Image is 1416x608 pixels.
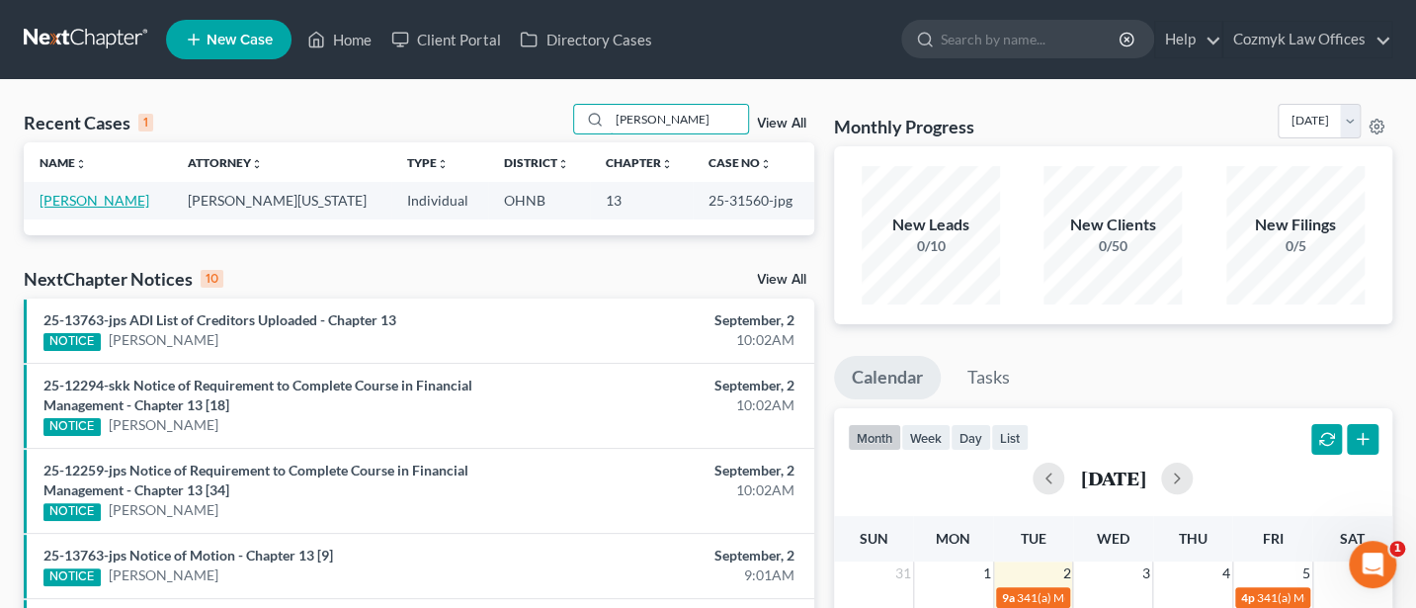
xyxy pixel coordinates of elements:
span: New Case [207,33,273,47]
a: Client Portal [381,22,510,57]
span: Mon [936,530,970,547]
div: 10:02AM [557,330,794,350]
span: Fri [1262,530,1283,547]
div: 0/5 [1226,236,1365,256]
td: [PERSON_NAME][US_STATE] [171,182,391,218]
td: 13 [590,182,694,218]
a: Case Nounfold_more [708,155,772,170]
button: list [991,424,1029,451]
a: [PERSON_NAME] [40,192,149,209]
div: NOTICE [43,503,101,521]
span: 341(a) Meeting of Creditors for [PERSON_NAME] [1017,590,1273,605]
div: New Leads [862,214,1000,236]
span: 5 [1300,562,1312,585]
i: unfold_more [75,158,87,170]
div: NextChapter Notices [24,267,223,291]
a: Directory Cases [510,22,661,57]
td: 25-31560-jpg [693,182,813,218]
a: Typeunfold_more [407,155,449,170]
a: Tasks [950,356,1028,399]
span: Sun [859,530,887,547]
div: September, 2 [557,461,794,480]
span: 4 [1220,562,1232,585]
a: [PERSON_NAME] [109,500,218,520]
div: 10:02AM [557,395,794,415]
button: month [848,424,901,451]
a: Cozmyk Law Offices [1223,22,1391,57]
span: Thu [1179,530,1208,547]
span: 2 [1060,562,1072,585]
div: NOTICE [43,568,101,586]
div: NOTICE [43,418,101,436]
div: September, 2 [557,376,794,395]
i: unfold_more [437,158,449,170]
div: 10 [201,270,223,288]
div: 9:01AM [557,565,794,585]
a: Districtunfold_more [504,155,569,170]
a: [PERSON_NAME] [109,565,218,585]
span: Tue [1020,530,1045,547]
a: View All [757,273,806,287]
a: Chapterunfold_more [606,155,673,170]
input: Search by name... [941,21,1122,57]
a: 25-12294-skk Notice of Requirement to Complete Course in Financial Management - Chapter 13 [18] [43,377,472,413]
a: Calendar [834,356,941,399]
div: September, 2 [557,546,794,565]
span: 31 [893,562,913,585]
button: week [901,424,951,451]
input: Search by name... [610,105,748,133]
div: New Clients [1043,214,1182,236]
span: Sat [1340,530,1365,547]
i: unfold_more [760,158,772,170]
span: 3 [1140,562,1152,585]
div: 1 [138,114,153,131]
div: Recent Cases [24,111,153,134]
span: 4p [1241,590,1255,605]
a: [PERSON_NAME] [109,330,218,350]
div: 0/10 [862,236,1000,256]
button: day [951,424,991,451]
div: NOTICE [43,333,101,351]
i: unfold_more [557,158,569,170]
h2: [DATE] [1080,468,1145,488]
a: Attorneyunfold_more [187,155,262,170]
i: unfold_more [250,158,262,170]
a: Home [297,22,381,57]
a: 25-12259-jps Notice of Requirement to Complete Course in Financial Management - Chapter 13 [34] [43,462,468,498]
a: 25-13763-jps Notice of Motion - Chapter 13 [9] [43,547,333,564]
a: 25-13763-jps ADI List of Creditors Uploaded - Chapter 13 [43,311,396,328]
span: 1 [1389,541,1405,557]
a: View All [757,117,806,130]
td: OHNB [488,182,589,218]
td: Individual [391,182,488,218]
span: 1 [981,562,993,585]
a: [PERSON_NAME] [109,415,218,435]
span: Wed [1097,530,1129,547]
a: Help [1155,22,1221,57]
span: 9a [1002,590,1015,605]
iframe: Intercom live chat [1349,541,1396,588]
div: 0/50 [1043,236,1182,256]
div: New Filings [1226,214,1365,236]
a: Nameunfold_more [40,155,87,170]
div: September, 2 [557,310,794,330]
i: unfold_more [661,158,673,170]
div: 10:02AM [557,480,794,500]
h3: Monthly Progress [834,115,974,138]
